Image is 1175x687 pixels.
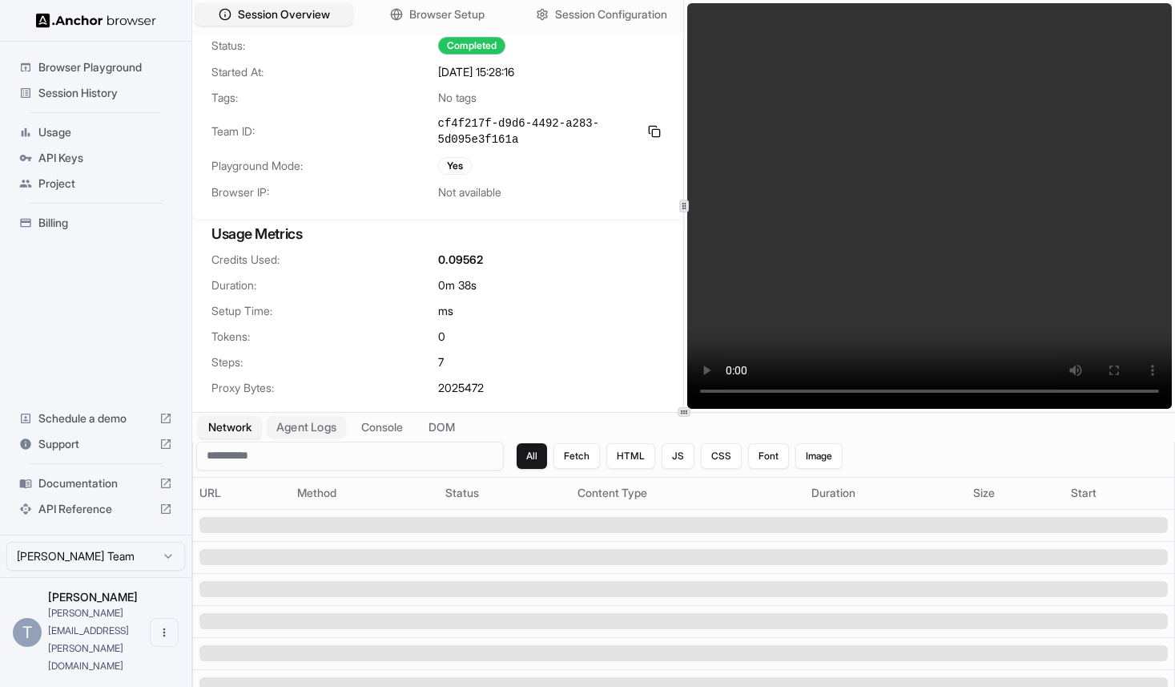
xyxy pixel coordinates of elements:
[748,443,789,469] button: Font
[438,90,477,106] span: No tags
[38,215,172,231] span: Billing
[795,443,843,469] button: Image
[419,416,465,438] button: DOM
[553,443,600,469] button: Fetch
[438,354,444,370] span: 7
[211,252,438,268] span: Credits Used:
[38,436,153,452] span: Support
[38,150,172,166] span: API Keys
[811,485,960,501] div: Duration
[211,123,438,139] span: Team ID:
[1071,485,1168,501] div: Start
[438,115,639,148] span: cf4f217f-d9d6-4492-a283-5d095e3f161a
[150,618,179,647] button: Open menu
[438,184,501,200] span: Not available
[13,471,179,496] div: Documentation
[517,443,547,469] button: All
[211,303,438,319] span: Setup Time:
[38,59,172,75] span: Browser Playground
[438,252,483,268] span: 0.09562
[211,329,438,345] span: Tokens:
[13,171,179,196] div: Project
[438,64,514,80] span: [DATE] 15:28:16
[662,443,694,469] button: JS
[13,431,179,457] div: Support
[13,145,179,171] div: API Keys
[211,90,438,106] span: Tags:
[199,485,284,501] div: URL
[13,496,179,522] div: API Reference
[211,380,438,396] span: Proxy Bytes:
[701,443,742,469] button: CSS
[38,85,172,101] span: Session History
[13,55,179,80] div: Browser Playground
[38,410,153,426] span: Schedule a demo
[297,485,433,501] div: Method
[267,415,347,438] button: Agent Logs
[38,176,172,192] span: Project
[13,210,179,236] div: Billing
[13,406,179,431] div: Schedule a demo
[438,380,484,396] span: 2025472
[409,6,485,22] span: Browser Setup
[352,416,412,438] button: Console
[438,157,472,175] div: Yes
[438,329,445,345] span: 0
[48,607,129,672] span: tom@mahler.tech
[438,37,505,55] div: Completed
[438,303,453,319] span: ms
[238,6,330,22] span: Session Overview
[13,80,179,106] div: Session History
[211,277,438,293] span: Duration:
[199,416,261,438] button: Network
[606,443,655,469] button: HTML
[211,223,664,245] h3: Usage Metrics
[211,184,438,200] span: Browser IP:
[13,119,179,145] div: Usage
[445,485,565,501] div: Status
[38,124,172,140] span: Usage
[38,501,153,517] span: API Reference
[577,485,799,501] div: Content Type
[36,13,156,28] img: Anchor Logo
[211,354,438,370] span: Steps:
[555,6,667,22] span: Session Configuration
[48,590,138,604] span: Tom Mahler
[211,64,438,80] span: Started At:
[211,158,438,174] span: Playground Mode:
[211,38,438,54] span: Status:
[973,485,1058,501] div: Size
[38,475,153,491] span: Documentation
[13,618,42,647] div: T
[438,277,477,293] span: 0m 38s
